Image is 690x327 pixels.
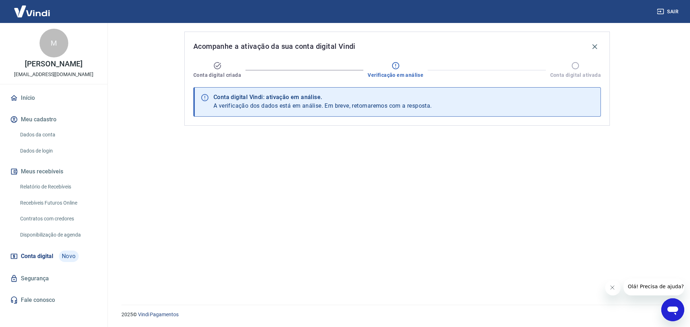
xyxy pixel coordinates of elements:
iframe: Fechar mensagem [605,280,621,296]
span: A verificação dos dados está em análise. Em breve, retornaremos com a resposta. [213,102,432,109]
a: Relatório de Recebíveis [17,179,99,194]
span: Conta digital criada [193,71,241,79]
span: Acompanhe a ativação da sua conta digital Vindi [193,41,355,52]
a: Segurança [9,271,99,286]
button: Meu cadastro [9,112,99,127]
a: Fale conosco [9,292,99,308]
iframe: Botão para abrir a janela de mensagens [661,298,684,321]
img: Vindi [9,0,55,22]
span: Conta digital [21,251,53,261]
a: Conta digitalNovo [9,248,99,265]
span: Verificação em análise [368,71,423,79]
a: Dados de login [17,144,99,158]
a: Vindi Pagamentos [138,312,179,317]
p: 2025 © [121,311,673,318]
button: Sair [655,5,681,18]
a: Contratos com credores [17,211,99,226]
p: [PERSON_NAME] [25,60,82,68]
a: Dados da conta [17,127,99,142]
span: Conta digital ativada [550,71,601,79]
a: Recebíveis Futuros Online [17,196,99,210]
iframe: Mensagem da empresa [624,279,684,295]
p: [EMAIL_ADDRESS][DOMAIN_NAME] [14,71,93,78]
a: Disponibilização de agenda [17,228,99,242]
button: Meus recebíveis [9,164,99,179]
span: Novo [59,251,79,262]
div: Conta digital Vindi: ativação em análise. [213,93,432,102]
a: Início [9,90,99,106]
div: M [40,29,68,57]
